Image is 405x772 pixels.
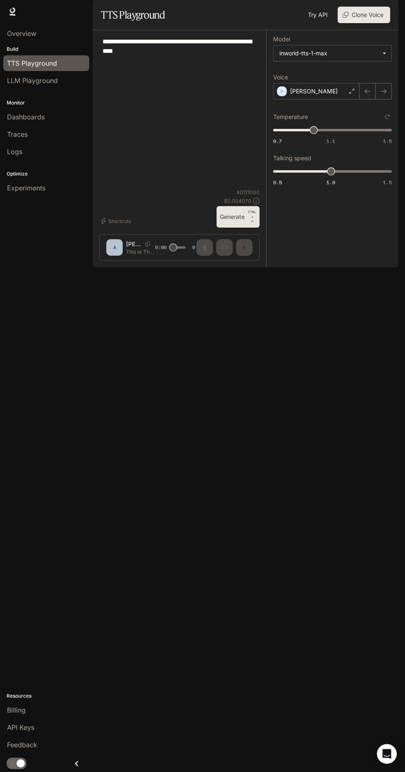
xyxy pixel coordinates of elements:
[338,7,390,23] button: Clone Voice
[273,36,290,42] p: Model
[326,138,335,145] span: 1.1
[248,209,256,219] p: CTRL +
[273,138,282,145] span: 0.7
[99,214,134,228] button: Shortcuts
[377,744,397,764] div: Open Intercom Messenger
[305,7,331,23] a: Try API
[273,74,288,80] p: Voice
[274,45,391,61] div: inworld-tts-1-max
[290,87,338,95] p: [PERSON_NAME]
[383,179,392,186] span: 1.5
[383,138,392,145] span: 1.5
[273,179,282,186] span: 0.5
[273,155,311,161] p: Talking speed
[383,112,392,121] button: Reset to default
[224,197,251,204] p: $ 0.004070
[101,7,165,23] h1: TTS Playground
[248,209,256,224] p: ⏎
[279,49,378,57] div: inworld-tts-1-max
[326,179,335,186] span: 1.0
[273,114,308,120] p: Temperature
[217,206,260,228] button: GenerateCTRL +⏎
